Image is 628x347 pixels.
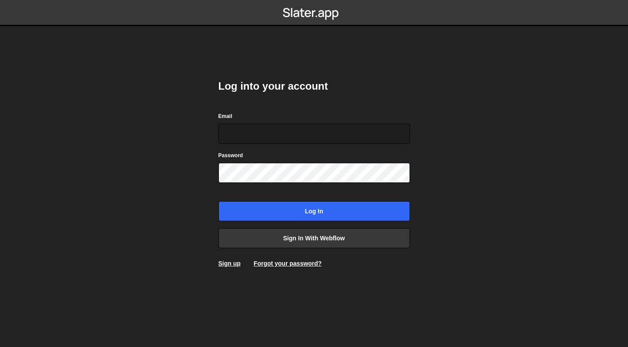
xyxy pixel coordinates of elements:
label: Email [218,112,232,121]
a: Sign up [218,260,241,267]
input: Log in [218,201,410,221]
a: Forgot your password? [254,260,322,267]
a: Sign in with Webflow [218,228,410,248]
h2: Log into your account [218,79,410,93]
label: Password [218,151,243,160]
